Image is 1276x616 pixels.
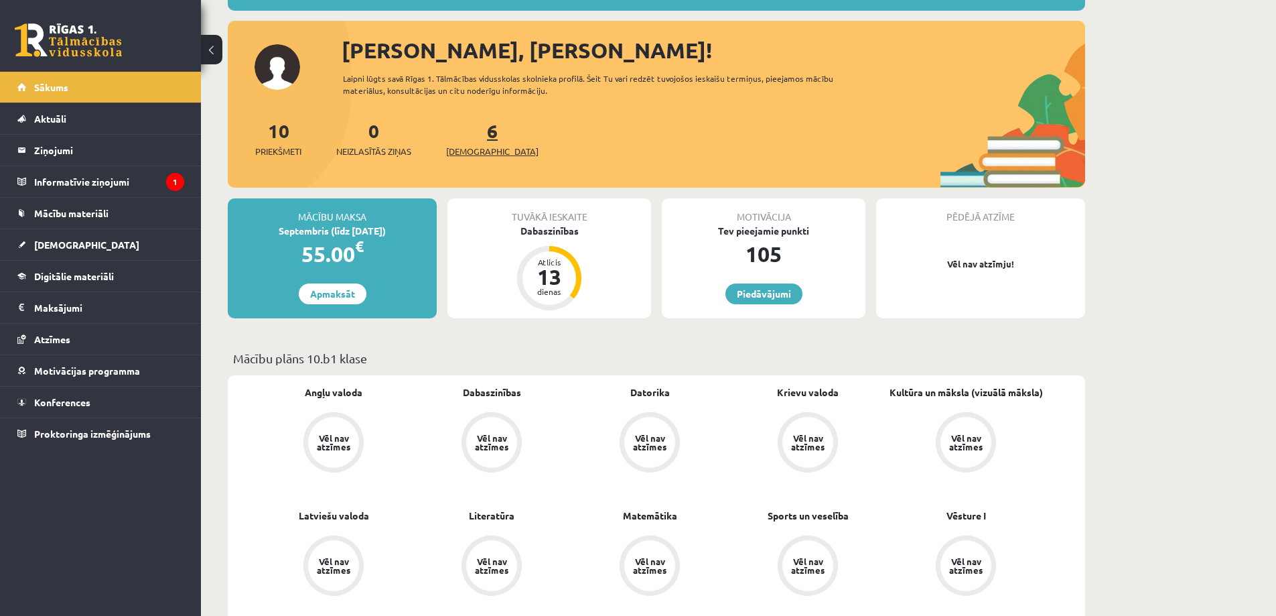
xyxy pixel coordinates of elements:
a: Apmaksāt [299,284,366,304]
a: Latviešu valoda [299,509,369,523]
legend: Maksājumi [34,292,184,323]
a: Digitālie materiāli [17,261,184,292]
a: Vēl nav atzīmes [413,536,571,599]
div: Motivācija [662,198,865,224]
a: Vēsture I [946,509,986,523]
a: 6[DEMOGRAPHIC_DATA] [446,119,539,158]
a: 0Neizlasītās ziņas [336,119,411,158]
a: Konferences [17,387,184,418]
div: Vēl nav atzīmes [631,434,668,451]
div: [PERSON_NAME], [PERSON_NAME]! [342,34,1085,66]
a: Literatūra [469,509,514,523]
p: Mācību plāns 10.b1 klase [233,349,1080,367]
div: Vēl nav atzīmes [789,434,827,451]
a: Kultūra un māksla (vizuālā māksla) [890,385,1043,399]
a: Vēl nav atzīmes [729,536,887,599]
a: Atzīmes [17,324,184,355]
span: Priekšmeti [255,145,301,158]
a: Mācību materiāli [17,198,184,229]
a: Aktuāli [17,103,184,134]
div: Vēl nav atzīmes [947,557,985,574]
a: Vēl nav atzīmes [255,536,413,599]
div: Atlicis [529,258,569,266]
legend: Ziņojumi [34,135,184,166]
a: Matemātika [623,509,677,523]
span: [DEMOGRAPHIC_DATA] [446,145,539,158]
a: [DEMOGRAPHIC_DATA] [17,229,184,260]
a: Vēl nav atzīmes [571,536,729,599]
div: Mācību maksa [228,198,437,224]
a: Ziņojumi [17,135,184,166]
a: Motivācijas programma [17,355,184,386]
a: Rīgas 1. Tālmācības vidusskola [15,23,122,57]
div: 13 [529,266,569,288]
div: 105 [662,238,865,270]
a: Sākums [17,72,184,103]
div: Vēl nav atzīmes [473,557,510,574]
a: Vēl nav atzīmes [887,536,1045,599]
span: Digitālie materiāli [34,270,114,282]
a: Vēl nav atzīmes [255,412,413,475]
span: Proktoringa izmēģinājums [34,428,151,440]
span: Mācību materiāli [34,207,109,219]
a: Vēl nav atzīmes [729,412,887,475]
span: Sākums [34,81,68,93]
legend: Informatīvie ziņojumi [34,166,184,197]
div: 55.00 [228,238,437,270]
a: Piedāvājumi [725,284,802,304]
a: Dabaszinības Atlicis 13 dienas [447,224,651,312]
div: Tev pieejamie punkti [662,224,865,238]
div: Vēl nav atzīmes [315,557,352,574]
div: Vēl nav atzīmes [631,557,668,574]
span: [DEMOGRAPHIC_DATA] [34,239,139,251]
p: Vēl nav atzīmju! [883,257,1078,271]
a: Vēl nav atzīmes [413,412,571,475]
a: 10Priekšmeti [255,119,301,158]
div: Tuvākā ieskaite [447,198,651,224]
div: Laipni lūgts savā Rīgas 1. Tālmācības vidusskolas skolnieka profilā. Šeit Tu vari redzēt tuvojošo... [343,72,857,97]
a: Datorika [630,385,670,399]
span: Motivācijas programma [34,365,140,377]
div: Vēl nav atzīmes [473,434,510,451]
span: € [355,237,364,256]
a: Informatīvie ziņojumi1 [17,166,184,197]
a: Krievu valoda [777,385,839,399]
span: Atzīmes [34,333,70,345]
div: Vēl nav atzīmes [947,434,985,451]
a: Vēl nav atzīmes [571,412,729,475]
i: 1 [166,173,184,191]
div: Septembris (līdz [DATE]) [228,224,437,238]
span: Aktuāli [34,113,66,125]
div: Dabaszinības [447,224,651,238]
a: Vēl nav atzīmes [887,412,1045,475]
span: Neizlasītās ziņas [336,145,411,158]
div: Vēl nav atzīmes [315,434,352,451]
a: Sports un veselība [768,509,849,523]
a: Angļu valoda [305,385,362,399]
div: dienas [529,288,569,296]
div: Pēdējā atzīme [876,198,1085,224]
div: Vēl nav atzīmes [789,557,827,574]
a: Proktoringa izmēģinājums [17,418,184,449]
span: Konferences [34,396,90,408]
a: Maksājumi [17,292,184,323]
a: Dabaszinības [463,385,521,399]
